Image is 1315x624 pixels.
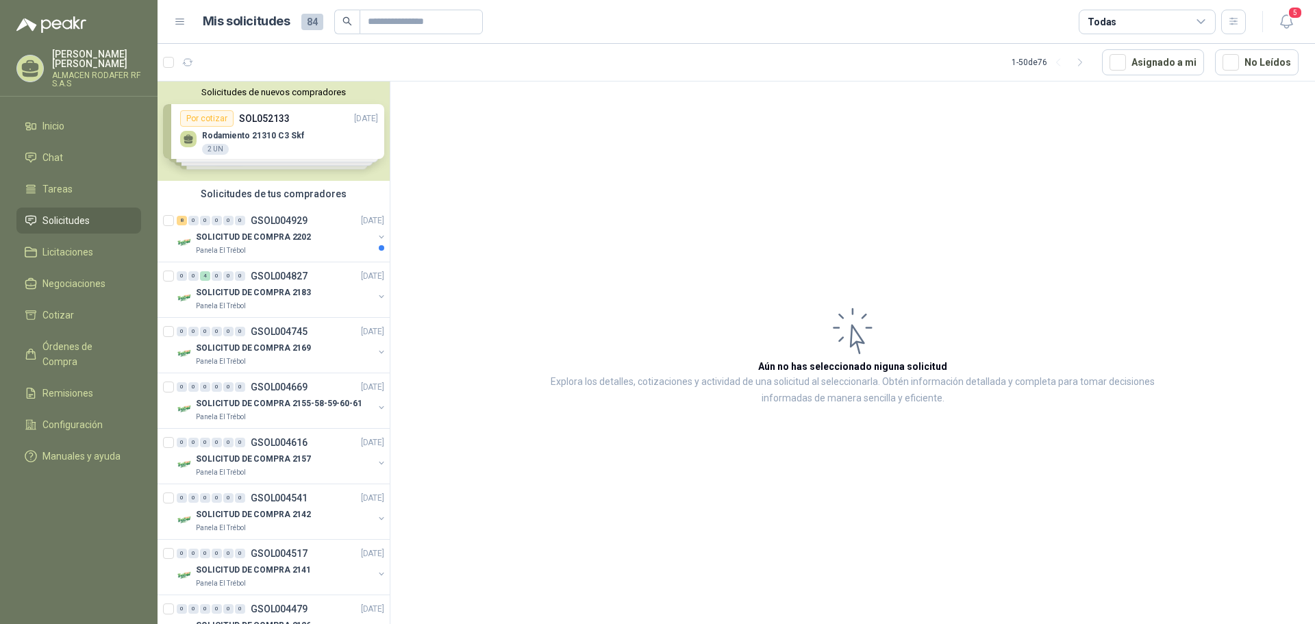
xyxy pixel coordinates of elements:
p: Panela El Trébol [196,245,246,256]
div: 0 [200,216,210,225]
p: GSOL004541 [251,493,308,503]
div: 8 [177,216,187,225]
div: 0 [200,604,210,614]
p: [DATE] [361,270,384,283]
div: 0 [200,327,210,336]
span: search [342,16,352,26]
div: 0 [212,216,222,225]
a: Manuales y ayuda [16,443,141,469]
a: 0 0 0 0 0 0 GSOL004541[DATE] Company LogoSOLICITUD DE COMPRA 2142Panela El Trébol [177,490,387,534]
div: 1 - 50 de 76 [1012,51,1091,73]
img: Company Logo [177,456,193,473]
div: 0 [177,382,187,392]
div: 0 [235,271,245,281]
p: Panela El Trébol [196,467,246,478]
div: 0 [212,327,222,336]
div: 0 [188,438,199,447]
span: Negociaciones [42,276,105,291]
div: 0 [212,493,222,503]
p: Panela El Trébol [196,523,246,534]
a: Solicitudes [16,208,141,234]
a: Tareas [16,176,141,202]
div: 0 [235,604,245,614]
p: Panela El Trébol [196,301,246,312]
span: 5 [1288,6,1303,19]
div: 0 [177,549,187,558]
p: [DATE] [361,603,384,616]
div: 0 [235,216,245,225]
div: 0 [235,327,245,336]
div: 0 [223,493,234,503]
span: Configuración [42,417,103,432]
p: [DATE] [361,547,384,560]
div: 0 [177,271,187,281]
span: Remisiones [42,386,93,401]
div: 0 [212,604,222,614]
div: 0 [188,216,199,225]
p: SOLICITUD DE COMPRA 2202 [196,231,311,244]
p: Panela El Trébol [196,356,246,367]
div: 4 [200,271,210,281]
div: 0 [223,549,234,558]
button: Asignado a mi [1102,49,1204,75]
button: No Leídos [1215,49,1299,75]
div: 0 [223,327,234,336]
div: 0 [223,438,234,447]
p: [DATE] [361,436,384,449]
a: Chat [16,145,141,171]
p: SOLICITUD DE COMPRA 2169 [196,342,311,355]
a: 8 0 0 0 0 0 GSOL004929[DATE] Company LogoSOLICITUD DE COMPRA 2202Panela El Trébol [177,212,387,256]
a: Remisiones [16,380,141,406]
p: SOLICITUD DE COMPRA 2155-58-59-60-61 [196,397,362,410]
p: [DATE] [361,492,384,505]
img: Company Logo [177,512,193,528]
img: Company Logo [177,345,193,362]
div: 0 [200,549,210,558]
img: Logo peakr [16,16,86,33]
div: 0 [177,493,187,503]
span: 84 [301,14,323,30]
span: Solicitudes [42,213,90,228]
p: GSOL004827 [251,271,308,281]
div: 0 [223,216,234,225]
div: 0 [188,382,199,392]
p: GSOL004479 [251,604,308,614]
div: 0 [188,549,199,558]
p: GSOL004517 [251,549,308,558]
div: 0 [212,382,222,392]
p: Explora los detalles, cotizaciones y actividad de una solicitud al seleccionarla. Obtén informaci... [527,374,1178,407]
a: Cotizar [16,302,141,328]
a: Negociaciones [16,271,141,297]
div: 0 [177,604,187,614]
p: GSOL004929 [251,216,308,225]
div: 0 [188,493,199,503]
a: 0 0 0 0 0 0 GSOL004517[DATE] Company LogoSOLICITUD DE COMPRA 2141Panela El Trébol [177,545,387,589]
span: Inicio [42,118,64,134]
div: 0 [200,438,210,447]
a: Órdenes de Compra [16,334,141,375]
div: 0 [212,271,222,281]
div: 0 [177,327,187,336]
span: Manuales y ayuda [42,449,121,464]
p: SOLICITUD DE COMPRA 2141 [196,564,311,577]
p: GSOL004616 [251,438,308,447]
p: [DATE] [361,381,384,394]
h1: Mis solicitudes [203,12,290,32]
p: Panela El Trébol [196,412,246,423]
div: Solicitudes de tus compradores [158,181,390,207]
img: Company Logo [177,234,193,251]
div: 0 [188,327,199,336]
img: Company Logo [177,401,193,417]
div: 0 [188,604,199,614]
p: [PERSON_NAME] [PERSON_NAME] [52,49,141,68]
span: Licitaciones [42,245,93,260]
p: GSOL004745 [251,327,308,336]
div: 0 [212,549,222,558]
a: 0 0 4 0 0 0 GSOL004827[DATE] Company LogoSOLICITUD DE COMPRA 2183Panela El Trébol [177,268,387,312]
p: SOLICITUD DE COMPRA 2142 [196,508,311,521]
div: Solicitudes de nuevos compradoresPor cotizarSOL052133[DATE] Rodamiento 21310 C3 Skf2 UNPor cotiza... [158,82,390,181]
p: GSOL004669 [251,382,308,392]
span: Cotizar [42,308,74,323]
span: Órdenes de Compra [42,339,128,369]
a: Licitaciones [16,239,141,265]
